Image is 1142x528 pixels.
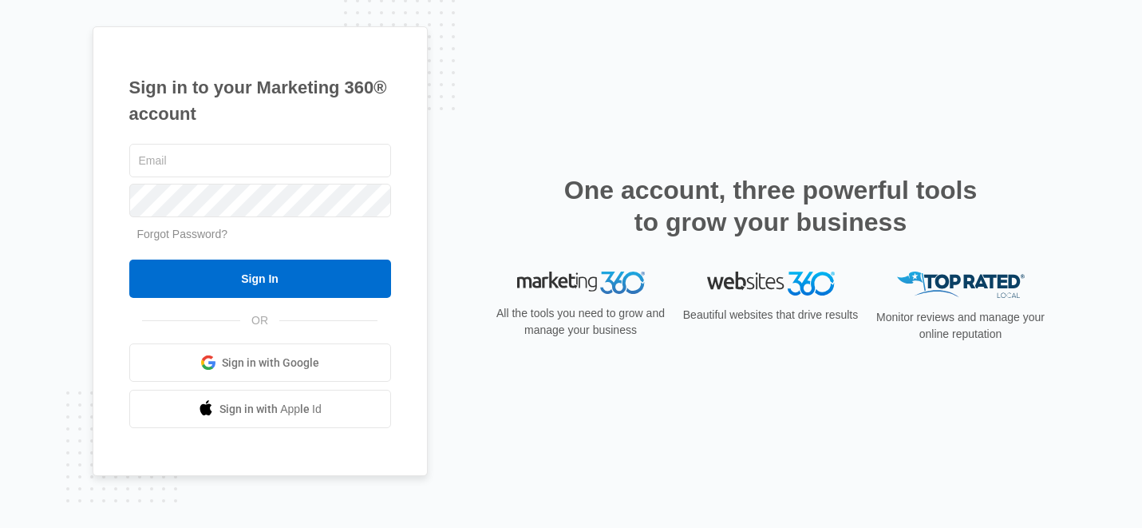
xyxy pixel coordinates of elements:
input: Sign In [129,260,391,298]
img: Marketing 360 [517,272,645,294]
a: Sign in with Apple Id [129,390,391,428]
p: All the tools you need to grow and manage your business [492,305,670,339]
input: Email [129,144,391,177]
h1: Sign in to your Marketing 360® account [129,74,391,127]
img: Top Rated Local [897,272,1025,298]
span: Sign in with Apple Id [219,401,322,418]
span: OR [240,312,279,329]
span: Sign in with Google [222,355,319,371]
img: Websites 360 [707,272,835,295]
a: Forgot Password? [137,228,228,240]
p: Beautiful websites that drive results [682,307,860,324]
p: Monitor reviews and manage your online reputation [871,309,1050,343]
h2: One account, three powerful tools to grow your business [559,174,982,238]
a: Sign in with Google [129,343,391,382]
